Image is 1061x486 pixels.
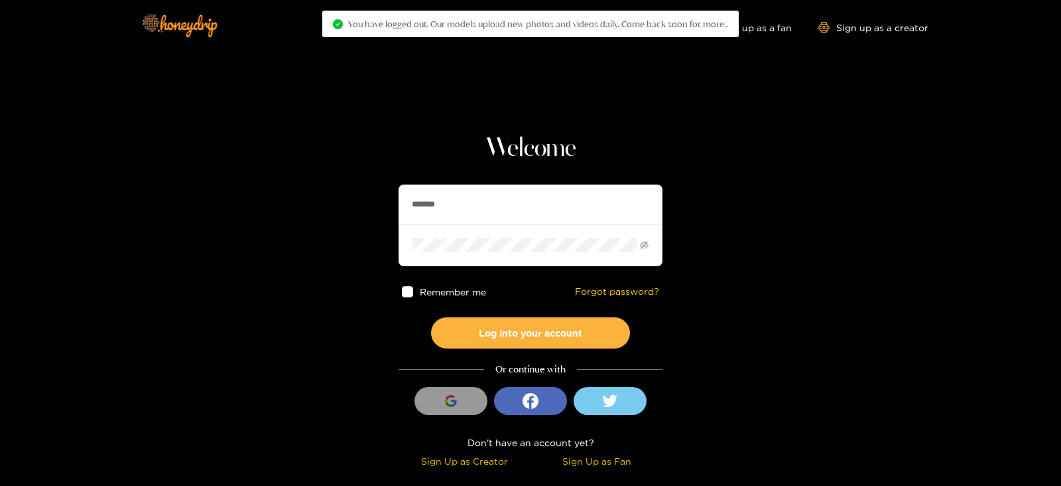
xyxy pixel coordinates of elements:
span: Remember me [420,287,486,297]
h1: Welcome [399,133,662,165]
a: Forgot password? [575,286,659,297]
div: Sign Up as Fan [534,453,659,469]
a: Sign up as a creator [818,22,928,33]
div: Or continue with [399,362,662,377]
div: Sign Up as Creator [402,453,527,469]
div: Don't have an account yet? [399,435,662,450]
a: Sign up as a fan [701,22,792,33]
span: eye-invisible [640,241,649,250]
span: check-circle [333,19,343,29]
span: You have logged out. Our models upload new photos and videos daily. Come back soon for more.. [348,19,728,29]
button: Log into your account [431,317,630,349]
